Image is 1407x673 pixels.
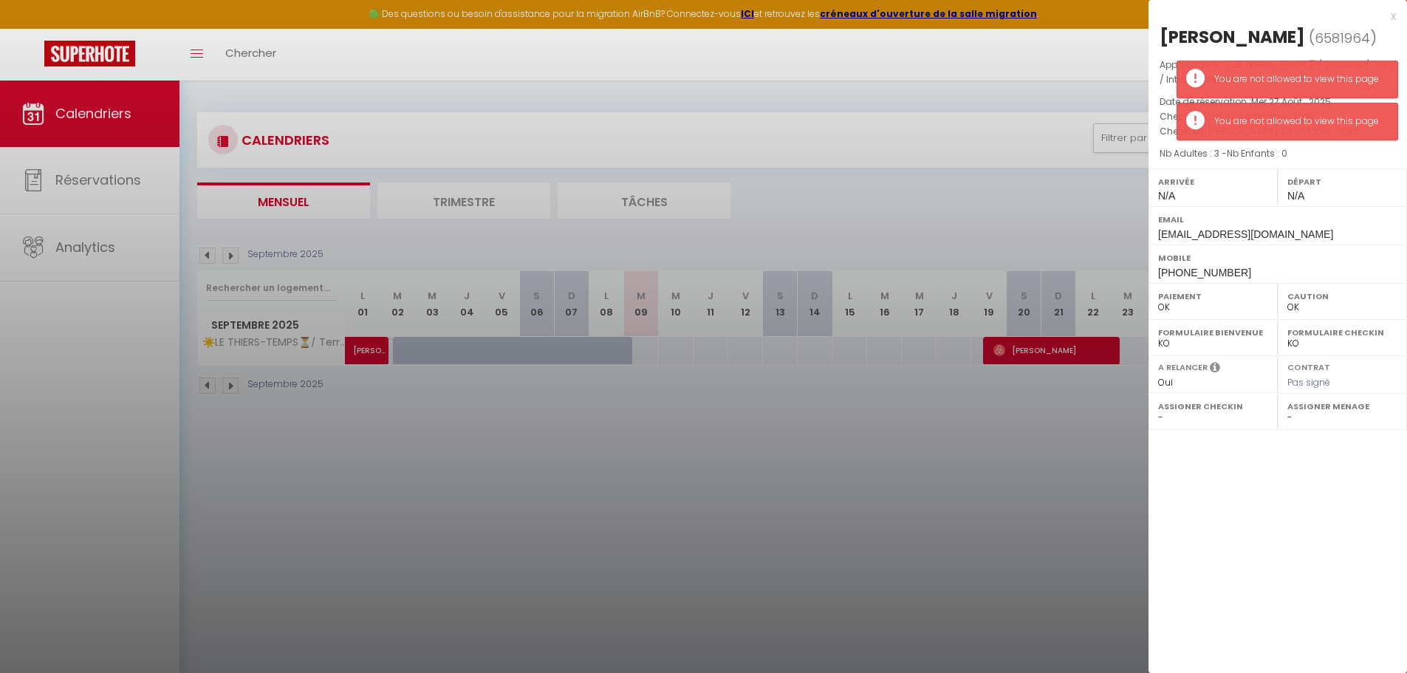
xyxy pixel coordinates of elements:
[1148,7,1396,25] div: x
[1160,95,1396,109] p: Date de réservation :
[1160,25,1305,49] div: [PERSON_NAME]
[1158,190,1175,202] span: N/A
[1158,289,1268,304] label: Paiement
[12,6,56,50] button: Ouvrir le widget de chat LiveChat
[1309,27,1377,48] span: ( )
[1158,228,1333,240] span: [EMAIL_ADDRESS][DOMAIN_NAME]
[1287,376,1330,389] span: Pas signé
[1160,124,1396,139] p: Checkout :
[1160,58,1393,86] span: ☀️LE THIERS-TEMPS⏳/ Terrasse / Clim / Intramuros
[1158,399,1268,414] label: Assigner Checkin
[1158,267,1251,279] span: [PHONE_NUMBER]
[1287,190,1304,202] span: N/A
[1214,72,1383,86] div: You are not allowed to view this page
[1160,58,1396,87] p: Appartement :
[1287,174,1397,189] label: Départ
[1160,109,1396,124] p: Checkin :
[1251,95,1331,108] span: Mer 27 Août . 2025
[1210,361,1220,378] i: Sélectionner OUI si vous souhaiter envoyer les séquences de messages post-checkout
[1158,325,1268,340] label: Formulaire Bienvenue
[1214,115,1383,129] div: You are not allowed to view this page
[1158,174,1268,189] label: Arrivée
[1315,29,1370,47] span: 6581964
[1158,361,1208,374] label: A relancer
[1287,399,1397,414] label: Assigner Menage
[1287,289,1397,304] label: Caution
[1158,212,1397,227] label: Email
[1158,250,1397,265] label: Mobile
[1227,147,1287,160] span: Nb Enfants : 0
[1287,325,1397,340] label: Formulaire Checkin
[1160,147,1287,160] span: Nb Adultes : 3 -
[1287,361,1330,371] label: Contrat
